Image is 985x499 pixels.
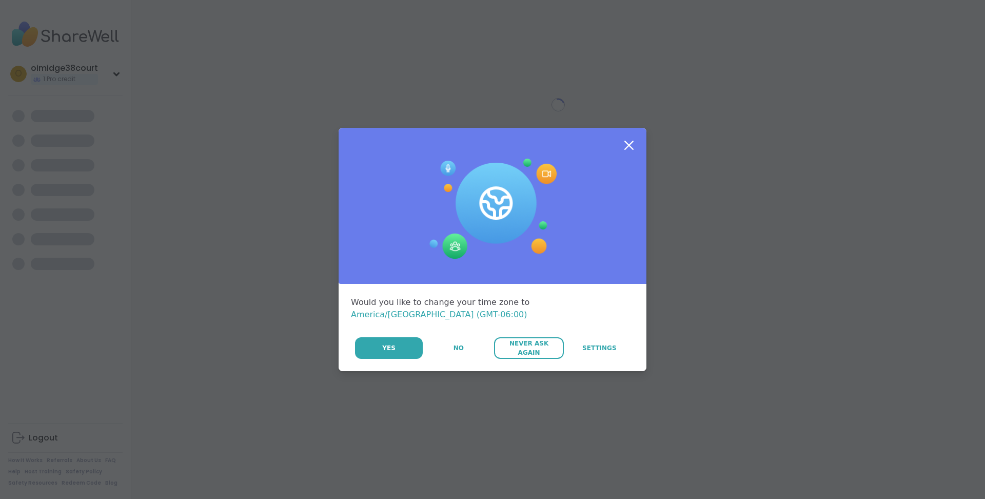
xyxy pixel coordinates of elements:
[565,337,634,359] a: Settings
[428,159,557,259] img: Session Experience
[494,337,563,359] button: Never Ask Again
[454,343,464,353] span: No
[582,343,617,353] span: Settings
[351,310,527,319] span: America/[GEOGRAPHIC_DATA] (GMT-06:00)
[355,337,423,359] button: Yes
[424,337,493,359] button: No
[351,296,634,321] div: Would you like to change your time zone to
[499,339,558,357] span: Never Ask Again
[382,343,396,353] span: Yes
